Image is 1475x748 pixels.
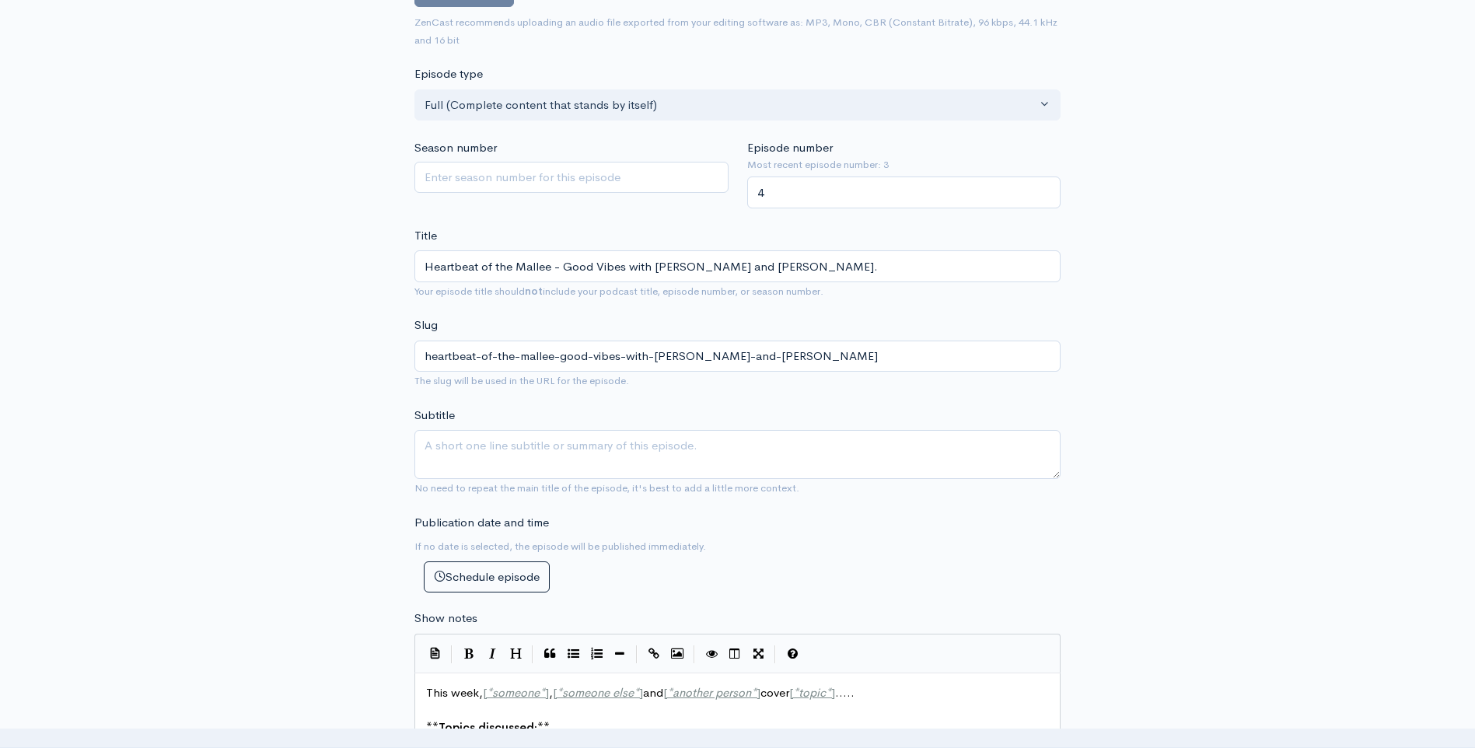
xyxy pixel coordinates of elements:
label: Episode type [414,65,483,83]
label: Episode number [747,139,833,157]
label: Title [414,227,437,245]
button: Generic List [561,642,585,666]
span: someone else [562,685,634,700]
span: This week, , and cover ..... [426,685,855,700]
div: Full (Complete content that stands by itself) [425,96,1036,114]
span: another person [673,685,751,700]
small: Your episode title should include your podcast title, episode number, or season number. [414,285,823,298]
button: Italic [481,642,504,666]
i: | [532,645,533,663]
input: Enter season number for this episode [414,162,729,194]
button: Toggle Fullscreen [746,642,770,666]
button: Bold [457,642,481,666]
button: Insert Show Notes Template [423,641,446,665]
small: If no date is selected, the episode will be published immediately. [414,540,706,553]
button: Insert Image [666,642,689,666]
span: ] [545,685,549,700]
label: Publication date and time [414,514,549,532]
button: Full (Complete content that stands by itself) [414,89,1061,121]
i: | [774,645,776,663]
span: Topics discussed: [439,720,537,735]
button: Numbered List [585,642,608,666]
button: Schedule episode [424,561,550,593]
button: Heading [504,642,527,666]
strong: not [525,285,543,298]
span: [ [483,685,487,700]
button: Markdown Guide [781,642,804,666]
i: | [636,645,638,663]
input: Enter episode number [747,177,1061,208]
span: topic [799,685,826,700]
span: ] [639,685,643,700]
label: Subtitle [414,407,455,425]
label: Slug [414,316,438,334]
span: [ [553,685,557,700]
i: | [694,645,695,663]
span: someone [492,685,540,700]
button: Quote [538,642,561,666]
small: ZenCast recommends uploading an audio file exported from your editing software as: MP3, Mono, CBR... [414,16,1057,47]
button: Toggle Preview [700,642,723,666]
input: title-of-episode [414,341,1061,372]
span: [ [789,685,793,700]
span: ] [757,685,760,700]
input: What is the episode's title? [414,250,1061,282]
small: No need to repeat the main title of the episode, it's best to add a little more context. [414,481,799,495]
span: [ [663,685,667,700]
i: | [451,645,453,663]
small: Most recent episode number: 3 [747,157,1061,173]
small: The slug will be used in the URL for the episode. [414,374,629,387]
button: Insert Horizontal Line [608,642,631,666]
label: Season number [414,139,497,157]
span: ] [831,685,835,700]
button: Create Link [642,642,666,666]
button: Toggle Side by Side [723,642,746,666]
label: Show notes [414,610,477,627]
